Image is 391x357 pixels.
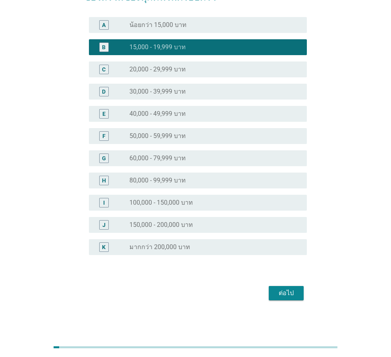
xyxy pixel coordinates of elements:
div: A [102,21,106,29]
label: 100,000 - 150,000 บาท [129,199,193,207]
button: ต่อไป [269,286,304,300]
label: มากกว่า 200,000 บาท [129,243,190,251]
div: C [102,65,106,73]
div: I [103,198,105,207]
div: J [102,221,106,229]
div: H [102,176,106,184]
div: B [102,43,106,51]
label: 60,000 - 79,999 บาท [129,154,186,162]
label: 50,000 - 59,999 บาท [129,132,186,140]
div: E [102,109,106,118]
label: 30,000 - 39,999 บาท [129,88,186,96]
div: F [102,132,106,140]
label: 40,000 - 49,999 บาท [129,110,186,118]
label: 150,000 - 200,000 บาท [129,221,193,229]
div: K [102,243,106,251]
label: 20,000 - 29,999 บาท [129,65,186,73]
div: D [102,87,106,96]
label: น้อยกว่า 15,000 บาท [129,21,187,29]
div: ต่อไป [275,288,297,298]
label: 80,000 - 99,999 บาท [129,177,186,184]
div: G [102,154,106,162]
label: 15,000 - 19,999 บาท [129,43,186,51]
